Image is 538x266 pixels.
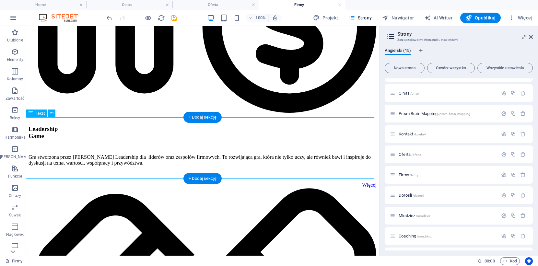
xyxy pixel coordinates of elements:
p: Harmonijka [5,135,26,140]
div: Duplikuj [510,192,516,198]
button: Strony [346,13,375,23]
h4: Firmy [259,1,345,8]
button: Kod [500,257,520,265]
p: Zawartość [6,96,24,101]
i: Po zmianie rozmiaru automatycznie dostosowuje poziom powiększenia do wybranego urządzenia. [272,15,278,21]
div: Usuń [520,90,526,96]
div: Duplikuj [510,90,516,96]
button: Usercentrics [525,257,533,265]
span: Więcej [509,15,532,21]
span: /kontakt [414,133,426,136]
div: Ustawienia [501,90,507,96]
span: Opublikuj [465,15,496,21]
div: + Dodaj sekcję [183,112,222,123]
div: Kontakt/kontakt [397,132,498,136]
span: Kliknij, aby otworzyć stronę [399,152,421,157]
span: Strony [349,15,372,21]
span: Kliknij, aby otworzyć stronę [399,234,432,238]
span: Nawigator [382,15,414,21]
div: Ustawienia [501,233,507,239]
div: Oferta/oferta [397,152,498,156]
span: Wszystkie ustawienia [480,66,530,70]
div: Duplikuj [510,172,516,178]
span: Otwórz wszystko [430,66,472,70]
span: /firmy [410,173,418,177]
span: /coaching [417,235,432,238]
button: Więcej [506,13,535,23]
h4: Oferta [172,1,259,8]
span: : [489,259,490,263]
span: AI Writer [424,15,452,21]
span: /oferta [411,153,421,156]
div: Usuń [520,233,526,239]
span: Prism Brain Mapping [399,111,470,116]
p: Kolumny [7,76,23,82]
p: Elementy [7,57,23,62]
button: Kliknij tutaj, aby wyjść z trybu podglądu i kontynuować edycję [144,14,152,22]
button: Nawigator [380,13,416,23]
div: Ustawienia [501,152,507,157]
button: save [170,14,178,22]
span: 00 00 [485,257,495,265]
button: Opublikuj [460,13,501,23]
div: Ustawienia [501,192,507,198]
span: Nowa strona [388,66,422,70]
div: Prism Brain Mapping/prism-brain-mapping [397,111,498,116]
button: reload [157,14,165,22]
div: Ustawienia [501,172,507,178]
p: Obrazy [9,193,21,198]
span: /dorosli [413,194,424,197]
span: Projekt [313,15,338,21]
span: Kod [503,257,517,265]
i: Zapisz (Ctrl+S) [170,14,178,22]
div: Duplikuj [510,213,516,218]
div: Usuń [520,213,526,218]
i: Przeładuj stronę [158,14,165,22]
p: Nagłówek [6,232,24,237]
p: Boksy [10,115,20,121]
a: Kliknij, aby anulować zaznaczenie. Kliknij dwukrotnie, aby otworzyć Strony [5,257,23,265]
img: Editor Logo [37,14,86,22]
button: Nowa strona [385,63,425,73]
div: + Dodaj sekcję [183,173,222,184]
h6: 100% [255,14,266,22]
p: Ulubione [7,38,23,43]
span: Tekst [36,111,45,115]
button: Wszystkie ustawienia [477,63,533,73]
div: Dorosli/dorosli [397,193,498,197]
p: Suwak [9,213,21,218]
span: Kliknij, aby otworzyć stronę [399,193,424,198]
div: Duplikuj [510,233,516,239]
div: Ustawienia [501,131,507,137]
span: /mlodziez [416,214,430,218]
div: O nas/onas [397,91,498,95]
span: Kliknij, aby otworzyć stronę [399,172,418,177]
div: Duplikuj [510,152,516,157]
div: Duplikuj [510,131,516,137]
div: Ustawienia [501,111,507,116]
span: Kliknij, aby otworzyć stronę [399,132,426,136]
p: Funkcje [8,174,22,179]
h2: Strony [397,31,533,37]
span: /prism-brain-mapping [438,112,471,116]
span: Kliknij, aby otworzyć stronę [399,213,430,218]
div: Ustawienia [501,213,507,218]
button: Otwórz wszystko [427,63,475,73]
h4: O nas [86,1,172,8]
div: Usuń [520,111,526,116]
div: Usuń [520,131,526,137]
div: Usuń [520,152,526,157]
div: Usuń [520,172,526,178]
div: Usuń [520,192,526,198]
button: AI Writer [422,13,455,23]
i: Cofnij: Zmień tekst (Ctrl+Z) [106,14,113,22]
div: Mlodziez/mlodziez [397,214,498,218]
button: Projekt [310,13,341,23]
div: Coaching/coaching [397,234,498,238]
div: Zakładki językowe [385,48,533,60]
span: /onas [410,92,419,95]
div: Firmy/firmy [397,173,498,177]
span: O nas [399,91,419,96]
div: Projekt (Ctrl+Alt+Y) [310,13,341,23]
div: Duplikuj [510,111,516,116]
